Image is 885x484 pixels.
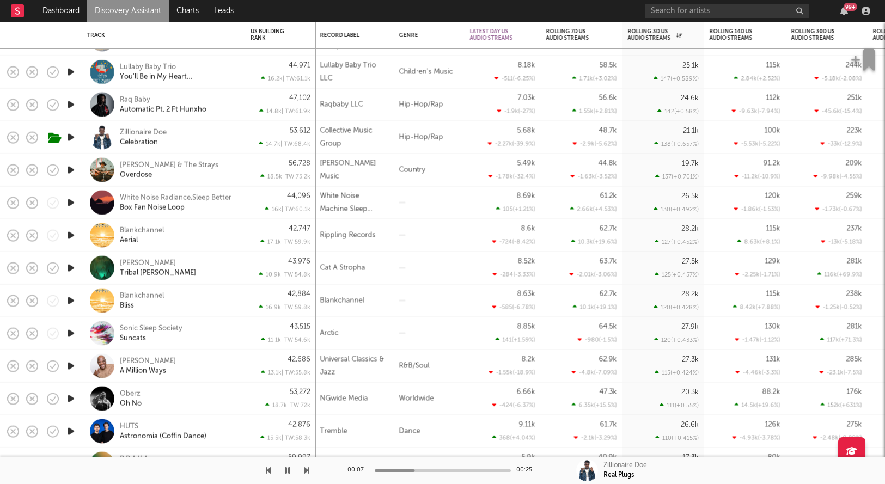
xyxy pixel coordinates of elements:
div: Raqbaby LLC [320,98,363,111]
a: Oberz [120,389,141,399]
div: Automatic Pt. 2 Ft Hunxho [120,105,206,114]
button: Filter by Rolling 30D US Audio Streams [851,29,862,40]
div: 115 ( +0.424 % ) [655,369,699,376]
div: 117k ( +71.3 % ) [820,336,862,344]
a: Bliss [120,301,134,310]
div: 59,997 [288,454,310,461]
div: 142 ( +0.58 % ) [657,108,699,115]
div: -1.55k ( -18.9 % ) [489,369,535,376]
div: -1.86k ( -1.53 % ) [734,206,780,213]
div: Arctic [320,327,339,340]
div: 10.3k ( +19.6 % ) [571,238,617,246]
div: 26.5k [681,193,699,200]
div: Suncats [120,333,146,343]
a: Tribal [PERSON_NAME] [120,268,196,278]
div: -4.8k ( -7.09 % ) [572,369,617,376]
a: [PERSON_NAME] [120,258,176,268]
div: NGwide Media [320,392,368,405]
a: [PERSON_NAME] [120,356,176,366]
button: Filter by Rolling 14D US Audio Streams [770,29,780,40]
div: 115k [766,225,780,232]
a: Aerial [120,235,138,245]
a: Blankchannel [120,291,164,301]
div: 44,096 [287,193,310,200]
div: Hip-Hop/Rap [394,89,465,121]
div: Tremble [320,425,347,438]
div: -1.78k ( -32.4 % ) [489,173,535,180]
div: 130 ( +0.492 % ) [654,206,699,213]
div: [PERSON_NAME] & The Strays [120,160,218,170]
div: 62.7k [600,291,617,298]
div: -5.18k ( -2.08 % ) [815,75,862,82]
div: 27.5k [682,258,699,265]
a: You'll Be in My Heart ([PERSON_NAME]) [120,72,237,82]
div: Worldwide [394,383,465,415]
button: Filter by Latest Day US Audio Streams [524,29,535,40]
div: 43,976 [288,258,310,265]
div: 7.03k [518,95,535,102]
input: Search for artists [645,4,809,18]
div: 110 ( +0.415 % ) [655,434,699,442]
div: -424 ( -6.37 % ) [492,402,535,409]
div: Rolling 14D US Audio Streams [710,28,764,41]
a: Blankchannel [120,225,164,235]
div: -1.63k ( -3.52 % ) [571,173,617,180]
div: 8.69k [517,193,535,200]
a: Celebration [120,137,158,147]
div: 6.66k [517,389,535,396]
div: 40.9k [599,454,617,461]
div: 137 ( +0.701 % ) [655,173,699,180]
div: -1.47k ( -1.12 % ) [735,336,780,344]
div: 56.6k [599,95,617,102]
div: 21.1k [683,127,699,134]
div: 80k [768,454,780,461]
div: -1.9k ( -27 % ) [497,108,535,115]
div: 13.1k | TW: 55.8k [251,369,310,376]
div: Rolling 7D US Audio Streams [546,28,601,41]
div: Real Plugs [603,470,634,480]
div: 8.63k ( +8.1 % ) [737,238,780,246]
div: 56,728 [289,160,310,167]
div: 18.5k | TW: 75.2k [251,173,310,180]
div: 19.7k [682,160,699,167]
div: 1.71k ( +3.02 % ) [572,75,617,82]
div: -1.73k ( -0.67 % ) [815,206,862,213]
div: 26.6k [681,421,699,428]
div: -33k ( -12.9 % ) [821,140,862,148]
div: -511 ( -6.25 % ) [495,75,535,82]
a: Zillionaire Doe [120,127,167,137]
button: Filter by Rolling 7D US Audio Streams [606,29,617,40]
button: Filter by Rolling 3D US Audio Streams [688,29,699,40]
div: 28.2k [681,291,699,298]
div: 9.11k [519,421,535,428]
div: 48.7k [599,127,617,134]
div: 00:25 [516,464,538,477]
div: -2.48k ( -0.89 % ) [813,434,862,442]
div: 42,876 [288,421,310,428]
div: 5.9k [522,454,535,461]
div: 8.85k [517,323,535,330]
div: 8.2k [522,356,535,363]
div: Sonic Sleep Society [120,323,182,333]
a: Overdose [120,170,152,180]
div: 120k [765,193,780,200]
div: 47.3k [600,389,617,396]
div: 44.8k [599,160,617,167]
div: 130k [765,323,780,330]
div: 42,686 [288,356,310,363]
div: 251k [847,95,862,102]
div: 27.3k [682,356,699,363]
div: 223k [847,127,862,134]
div: 6.35k ( +15.5 % ) [572,402,617,409]
div: -9.98k ( -4.55 % ) [814,173,862,180]
div: 15.5k | TW: 58.3k [251,434,310,442]
div: 27.9k [681,323,699,330]
button: Filter by US Building Rank [300,29,310,40]
div: 28.2k [681,225,699,232]
a: Raq Baby [120,95,150,105]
